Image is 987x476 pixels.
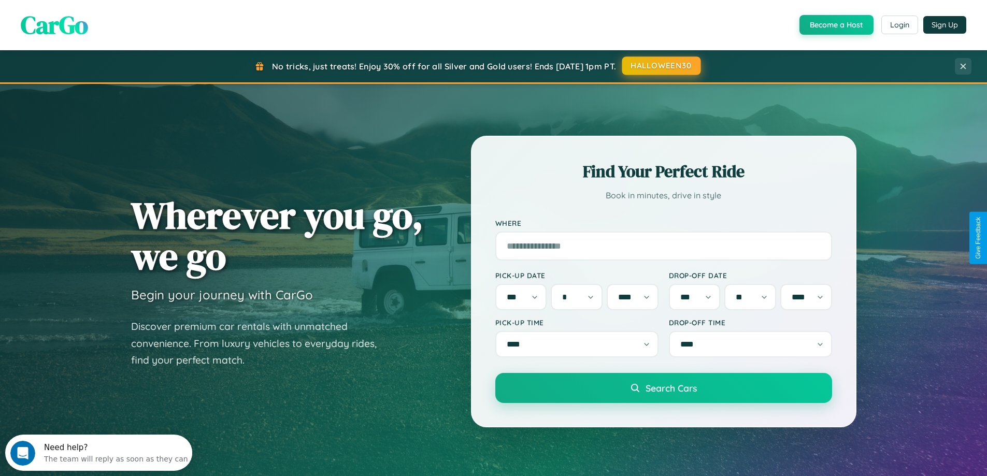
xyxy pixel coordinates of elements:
[131,287,313,302] h3: Begin your journey with CarGo
[495,271,659,280] label: Pick-up Date
[5,435,192,471] iframe: Intercom live chat discovery launcher
[131,195,423,277] h1: Wherever you go, we go
[131,318,390,369] p: Discover premium car rentals with unmatched convenience. From luxury vehicles to everyday rides, ...
[646,382,697,394] span: Search Cars
[4,4,193,33] div: Open Intercom Messenger
[21,8,88,42] span: CarGo
[622,56,701,75] button: HALLOWEEN30
[495,373,832,403] button: Search Cars
[669,271,832,280] label: Drop-off Date
[495,188,832,203] p: Book in minutes, drive in style
[272,61,616,71] span: No tricks, just treats! Enjoy 30% off for all Silver and Gold users! Ends [DATE] 1pm PT.
[881,16,918,34] button: Login
[923,16,966,34] button: Sign Up
[10,441,35,466] iframe: Intercom live chat
[799,15,874,35] button: Become a Host
[495,160,832,183] h2: Find Your Perfect Ride
[975,217,982,259] div: Give Feedback
[669,318,832,327] label: Drop-off Time
[495,219,832,227] label: Where
[39,9,183,17] div: Need help?
[39,17,183,28] div: The team will reply as soon as they can
[495,318,659,327] label: Pick-up Time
